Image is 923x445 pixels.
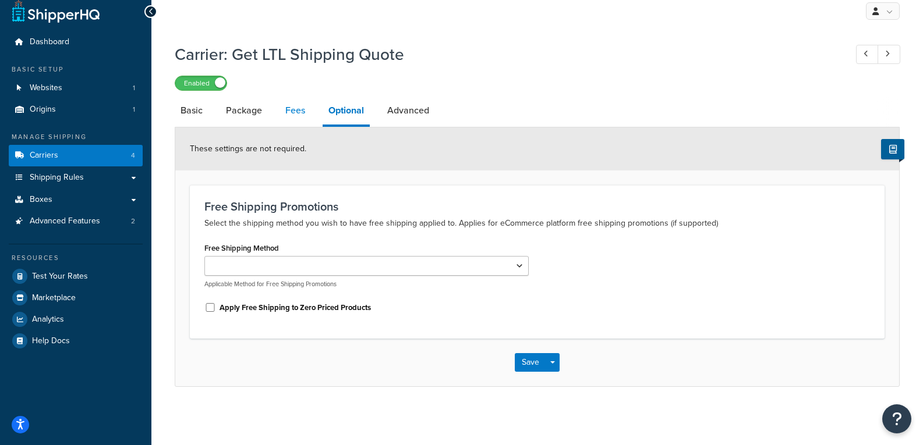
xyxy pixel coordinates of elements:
a: Advanced Features2 [9,211,143,232]
h1: Carrier: Get LTL Shipping Quote [175,43,834,66]
p: Applicable Method for Free Shipping Promotions [204,280,529,289]
span: Shipping Rules [30,173,84,183]
a: Carriers4 [9,145,143,166]
button: Save [515,353,546,372]
span: Origins [30,105,56,115]
label: Free Shipping Method [204,244,279,252]
span: Analytics [32,315,64,325]
a: Shipping Rules [9,167,143,188]
a: Previous Record [856,45,879,64]
span: 1 [133,105,135,115]
label: Apply Free Shipping to Zero Priced Products [220,302,371,313]
span: Test Your Rates [32,272,88,282]
div: Resources [9,253,143,263]
a: Basic [175,97,208,124]
span: 4 [131,151,135,161]
a: Package [220,97,268,124]
span: Websites [30,83,62,93]
span: Carriers [30,151,58,161]
label: Enabled [175,76,227,90]
span: Dashboard [30,37,69,47]
a: Dashboard [9,31,143,53]
a: Next Record [878,45,900,64]
span: Boxes [30,195,52,205]
a: Analytics [9,309,143,330]
span: Help Docs [32,336,70,346]
a: Fees [280,97,311,124]
li: Websites [9,77,143,99]
button: Show Help Docs [881,139,904,159]
span: 1 [133,83,135,93]
span: Marketplace [32,293,76,303]
button: Open Resource Center [882,404,911,433]
h3: Free Shipping Promotions [204,200,870,213]
div: Basic Setup [9,65,143,74]
a: Help Docs [9,330,143,351]
span: 2 [131,216,135,226]
li: Advanced Features [9,211,143,232]
li: Carriers [9,145,143,166]
span: These settings are not required. [190,143,306,155]
a: Marketplace [9,287,143,308]
a: Optional [323,97,370,127]
a: Advanced [381,97,435,124]
a: Boxes [9,189,143,211]
a: Websites1 [9,77,143,99]
a: Origins1 [9,99,143,120]
li: Origins [9,99,143,120]
a: Test Your Rates [9,266,143,287]
p: Select the shipping method you wish to have free shipping applied to. Applies for eCommerce platf... [204,216,870,230]
span: Advanced Features [30,216,100,226]
div: Manage Shipping [9,132,143,142]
